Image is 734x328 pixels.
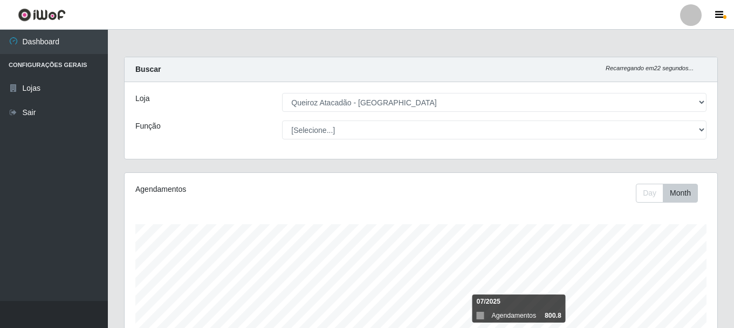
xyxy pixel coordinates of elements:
button: Month [663,184,698,203]
button: Day [636,184,663,203]
div: First group [636,184,698,203]
label: Loja [135,93,149,104]
label: Função [135,121,161,132]
div: Agendamentos [135,184,364,195]
i: Recarregando em 22 segundos... [606,65,694,71]
strong: Buscar [135,65,161,73]
div: Toolbar with button groups [636,184,706,203]
img: CoreUI Logo [18,8,66,22]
